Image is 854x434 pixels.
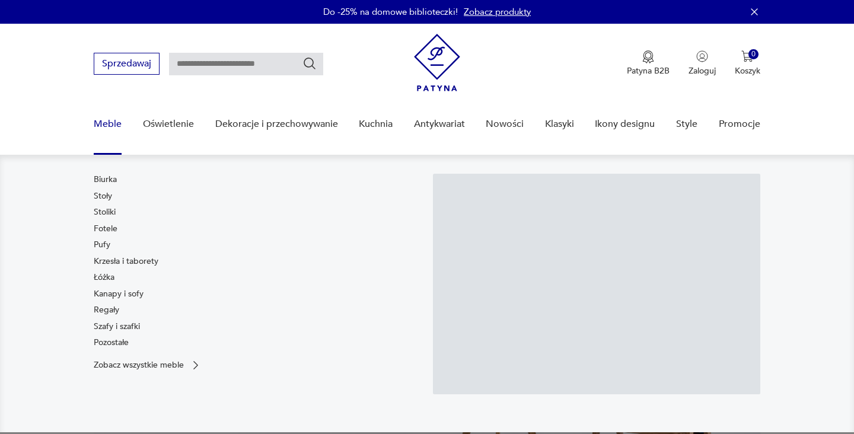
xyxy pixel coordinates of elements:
[627,50,670,76] a: Ikona medaluPatyna B2B
[94,101,122,147] a: Meble
[302,56,317,71] button: Szukaj
[748,49,759,59] div: 0
[94,60,160,69] a: Sprzedawaj
[94,304,119,316] a: Regały
[143,101,194,147] a: Oświetlenie
[359,101,393,147] a: Kuchnia
[689,65,716,76] p: Zaloguj
[94,223,117,235] a: Fotele
[741,50,753,62] img: Ikona koszyka
[676,101,697,147] a: Style
[215,101,338,147] a: Dekoracje i przechowywanie
[735,50,760,76] button: 0Koszyk
[642,50,654,63] img: Ikona medalu
[94,272,114,283] a: Łóżka
[719,101,760,147] a: Promocje
[486,101,524,147] a: Nowości
[94,321,140,333] a: Szafy i szafki
[94,239,110,251] a: Pufy
[94,53,160,75] button: Sprzedawaj
[414,101,465,147] a: Antykwariat
[94,206,116,218] a: Stoliki
[94,359,202,371] a: Zobacz wszystkie meble
[595,101,655,147] a: Ikony designu
[94,174,117,186] a: Biurka
[94,288,144,300] a: Kanapy i sofy
[696,50,708,62] img: Ikonka użytkownika
[323,6,458,18] p: Do -25% na domowe biblioteczki!
[94,190,112,202] a: Stoły
[464,6,531,18] a: Zobacz produkty
[414,34,460,91] img: Patyna - sklep z meblami i dekoracjami vintage
[627,65,670,76] p: Patyna B2B
[94,256,158,267] a: Krzesła i taborety
[545,101,574,147] a: Klasyki
[94,337,129,349] a: Pozostałe
[735,65,760,76] p: Koszyk
[689,50,716,76] button: Zaloguj
[94,361,184,369] p: Zobacz wszystkie meble
[627,50,670,76] button: Patyna B2B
